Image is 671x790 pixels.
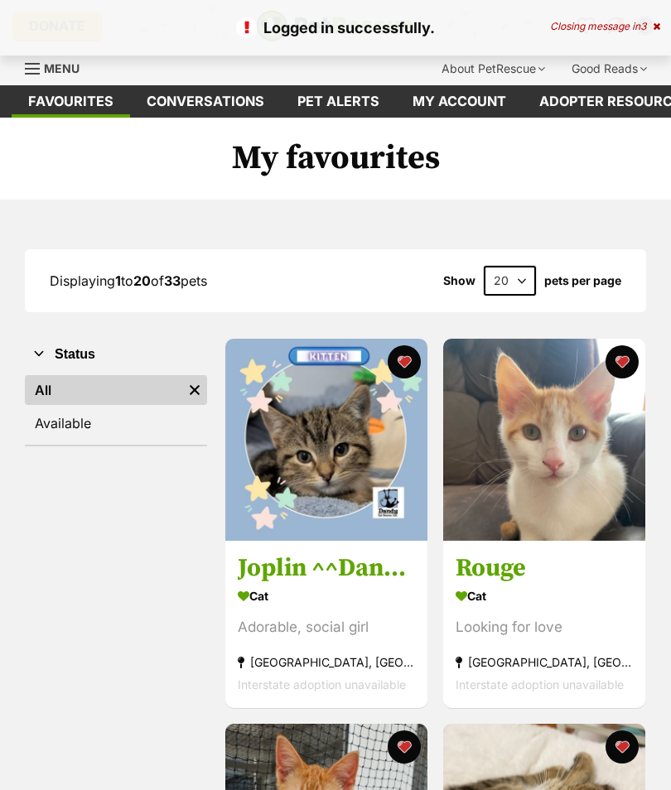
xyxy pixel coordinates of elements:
[238,616,415,638] div: Adorable, social girl
[456,616,633,638] div: Looking for love
[25,344,207,365] button: Status
[115,272,121,289] strong: 1
[560,52,659,85] div: Good Reads
[25,52,91,82] a: Menu
[443,540,645,708] a: Rouge Cat Looking for love [GEOGRAPHIC_DATA], [GEOGRAPHIC_DATA] Interstate adoption unavailable f...
[238,584,415,608] div: Cat
[544,274,621,287] label: pets per page
[456,677,624,691] span: Interstate adoption unavailable
[44,61,80,75] span: Menu
[130,85,281,118] a: conversations
[225,540,427,708] a: Joplin ^^Dandy Cat Rescue^^ Cat Adorable, social girl [GEOGRAPHIC_DATA], [GEOGRAPHIC_DATA] Inters...
[164,272,181,289] strong: 33
[281,85,396,118] a: Pet alerts
[238,677,406,691] span: Interstate adoption unavailable
[605,730,638,764] button: favourite
[396,85,523,118] a: My account
[12,85,130,118] a: Favourites
[605,345,638,378] button: favourite
[456,651,633,673] div: [GEOGRAPHIC_DATA], [GEOGRAPHIC_DATA]
[225,339,427,541] img: Joplin ^^Dandy Cat Rescue^^
[50,272,207,289] span: Displaying to of pets
[238,552,415,584] h3: Joplin ^^Dandy Cat Rescue^^
[133,272,151,289] strong: 20
[25,408,207,438] a: Available
[238,651,415,673] div: [GEOGRAPHIC_DATA], [GEOGRAPHIC_DATA]
[388,345,421,378] button: favourite
[430,52,557,85] div: About PetRescue
[25,375,182,405] a: All
[456,552,633,584] h3: Rouge
[443,339,645,541] img: Rouge
[388,730,421,764] button: favourite
[25,372,207,445] div: Status
[443,274,475,287] span: Show
[182,375,207,405] a: Remove filter
[456,584,633,608] div: Cat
